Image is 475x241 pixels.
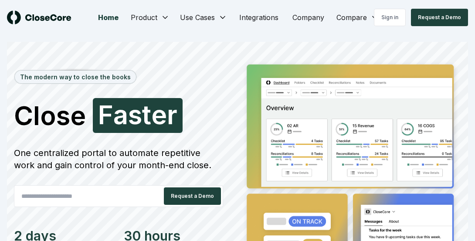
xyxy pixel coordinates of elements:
span: F [98,102,113,128]
span: Product [131,12,157,23]
span: a [113,102,128,128]
a: Integrations [232,9,285,26]
span: Compare [336,12,367,23]
button: Product [126,9,175,26]
span: s [128,102,142,128]
button: Request a Demo [411,9,468,26]
img: logo [7,10,71,24]
span: Use Cases [180,12,215,23]
div: One centralized portal to automate repetitive work and gain control of your month-end close. [14,147,223,171]
span: Close [14,102,86,129]
span: t [142,102,151,128]
span: e [151,102,167,128]
a: Company [285,9,331,26]
button: Compare [331,9,384,26]
div: The modern way to close the books [15,71,136,83]
button: Use Cases [175,9,232,26]
a: Sign in [374,9,406,26]
span: r [167,102,177,128]
a: Home [91,9,126,26]
button: Request a Demo [164,187,221,205]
